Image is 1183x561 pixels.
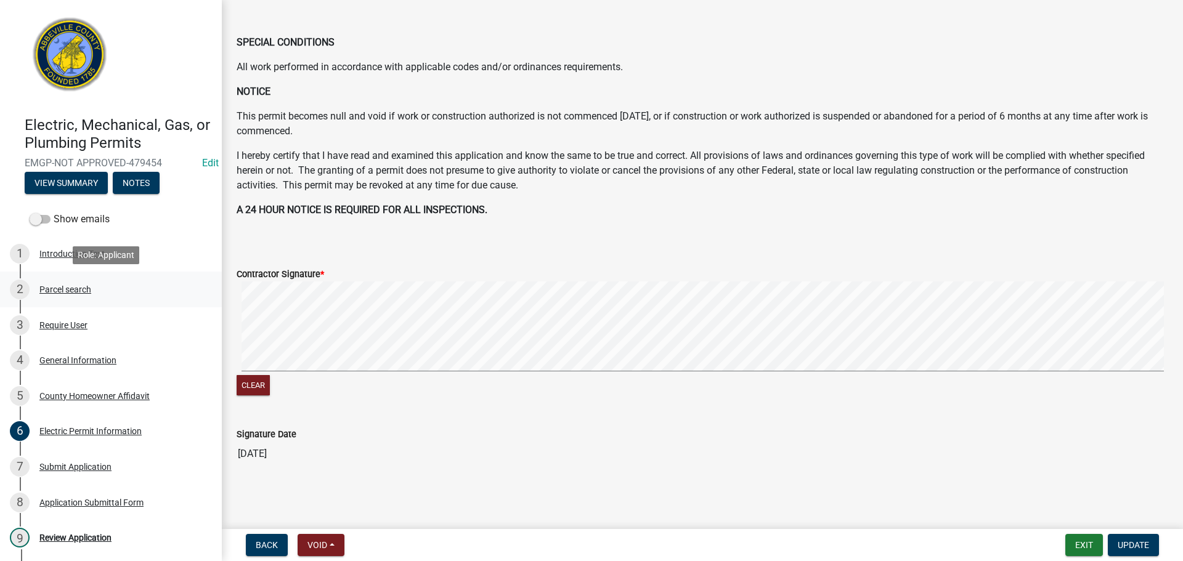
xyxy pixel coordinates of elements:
button: Update [1108,534,1159,556]
div: 9 [10,528,30,547]
strong: SPECIAL CONDITIONS [237,36,335,48]
img: Abbeville County, South Carolina [25,13,115,103]
div: Parcel search [39,285,91,294]
div: 4 [10,350,30,370]
label: Signature Date [237,430,296,439]
div: Introduction Text [39,249,105,258]
div: Require User [39,321,87,329]
div: Submit Application [39,462,112,471]
div: Review Application [39,533,112,542]
button: View Summary [25,172,108,194]
button: Clear [237,375,270,395]
div: County Homeowner Affidavit [39,392,150,400]
div: 2 [10,280,30,299]
button: Notes [113,172,160,194]
div: 3 [10,315,30,335]
wm-modal-confirm: Edit Application Number [202,157,219,169]
button: Back [246,534,288,556]
p: This permit becomes null and void if work or construction authorized is not commenced [DATE], or ... [237,109,1168,139]
div: 5 [10,386,30,406]
div: 6 [10,421,30,441]
a: Edit [202,157,219,169]
label: Show emails [30,212,110,227]
span: Void [307,540,327,550]
button: Void [298,534,344,556]
p: I hereby certify that I have read and examined this application and know the same to be true and ... [237,148,1168,193]
button: Exit [1065,534,1103,556]
div: 8 [10,493,30,512]
h4: Electric, Mechanical, Gas, or Plumbing Permits [25,116,212,152]
label: Contractor Signature [237,270,324,279]
wm-modal-confirm: Summary [25,179,108,188]
div: 7 [10,457,30,477]
div: 1 [10,244,30,264]
div: General Information [39,356,116,365]
span: Back [256,540,278,550]
strong: A 24 HOUR NOTICE IS REQUIRED FOR ALL INSPECTIONS. [237,204,487,216]
strong: NOTICE [237,86,270,97]
span: Update [1118,540,1149,550]
div: Application Submittal Form [39,498,144,507]
p: All work performed in accordance with applicable codes and/or ordinances requirements. [237,60,1168,75]
div: Role: Applicant [73,246,139,264]
div: Electric Permit Information [39,427,142,435]
wm-modal-confirm: Notes [113,179,160,188]
span: EMGP-NOT APPROVED-479454 [25,157,197,169]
